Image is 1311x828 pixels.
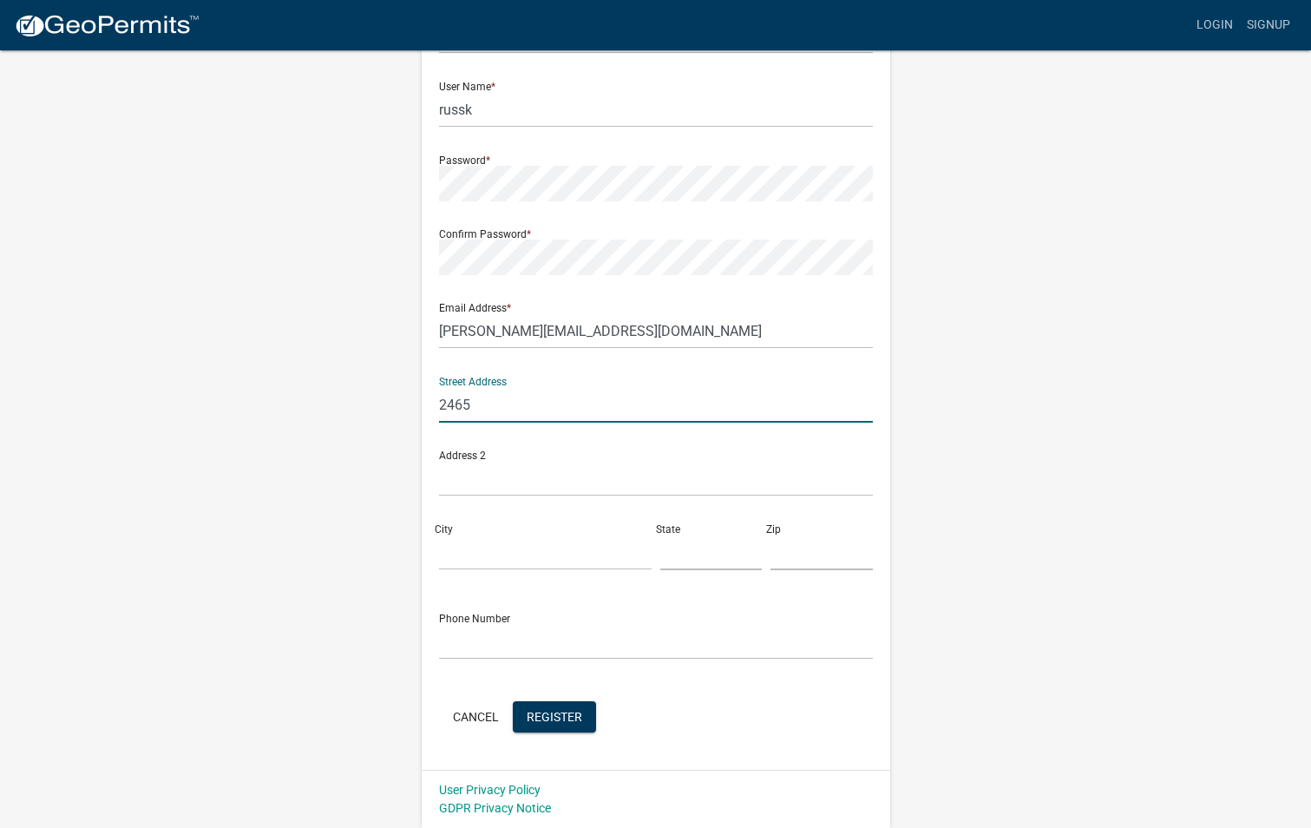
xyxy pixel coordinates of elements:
span: Register [527,709,582,723]
a: User Privacy Policy [439,783,541,797]
a: Signup [1240,9,1297,42]
button: Cancel [439,701,513,733]
a: Login [1190,9,1240,42]
button: Register [513,701,596,733]
a: GDPR Privacy Notice [439,801,551,815]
